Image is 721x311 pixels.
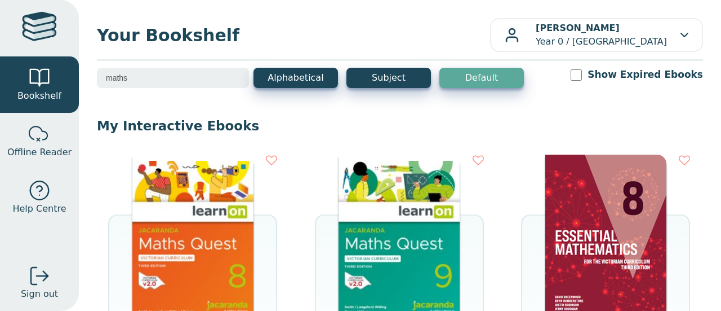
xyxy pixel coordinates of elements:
span: Bookshelf [17,89,61,103]
span: Offline Reader [7,146,72,159]
button: Subject [346,68,431,88]
p: My Interactive Ebooks [97,117,703,134]
span: Your Bookshelf [97,23,490,48]
input: Search bookshelf (E.g: psychology) [97,68,249,88]
button: [PERSON_NAME]Year 0 / [GEOGRAPHIC_DATA] [490,18,703,52]
p: Year 0 / [GEOGRAPHIC_DATA] [536,21,667,49]
button: Alphabetical [253,68,338,88]
b: [PERSON_NAME] [536,23,620,33]
span: Help Centre [12,202,66,216]
button: Default [439,68,524,88]
span: Sign out [21,287,58,301]
label: Show Expired Ebooks [588,68,703,82]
